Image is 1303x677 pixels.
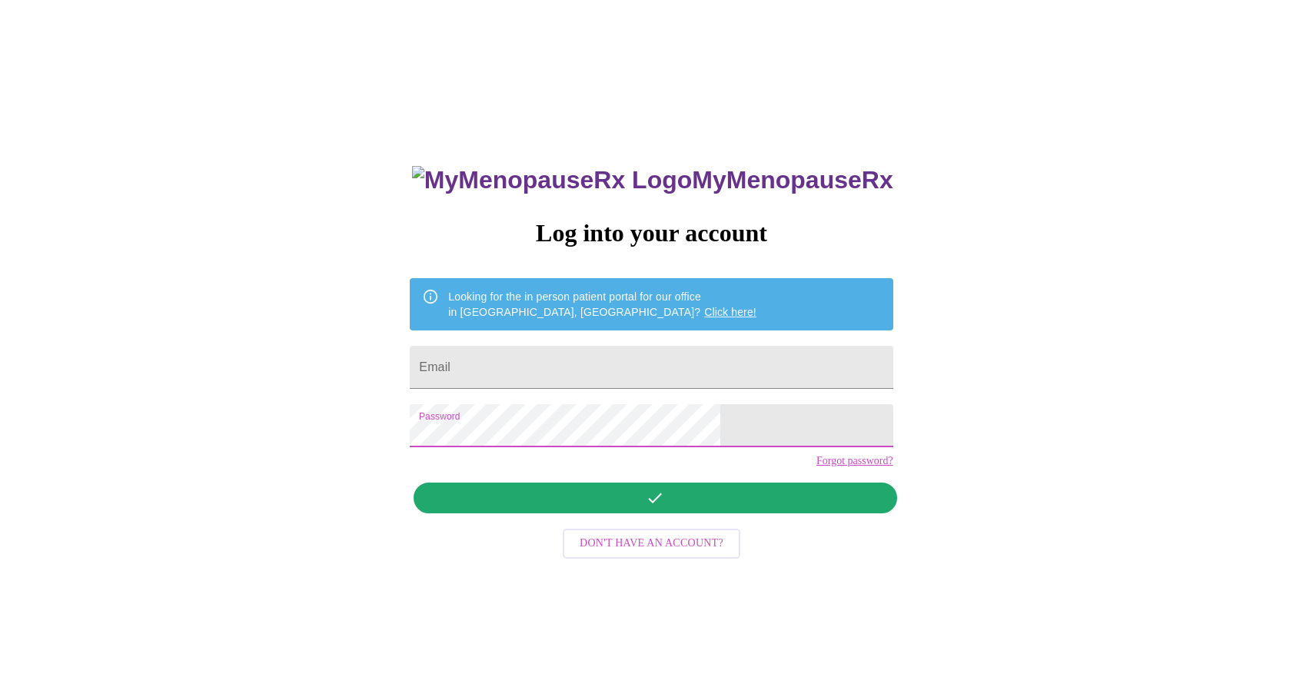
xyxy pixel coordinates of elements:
h3: Log into your account [410,219,892,247]
a: Click here! [704,306,756,318]
button: Don't have an account? [563,529,740,559]
a: Don't have an account? [559,536,744,549]
img: MyMenopauseRx Logo [412,166,692,194]
div: Looking for the in person patient portal for our office in [GEOGRAPHIC_DATA], [GEOGRAPHIC_DATA]? [448,283,756,326]
a: Forgot password? [816,455,893,467]
h3: MyMenopauseRx [412,166,893,194]
span: Don't have an account? [580,534,723,553]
